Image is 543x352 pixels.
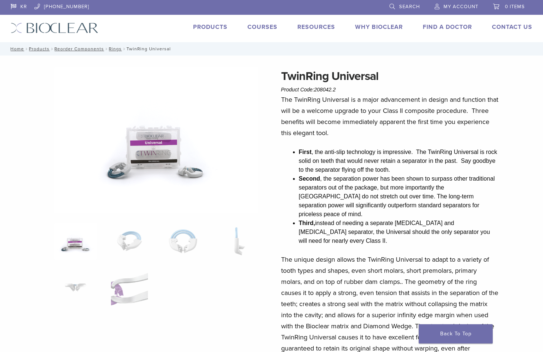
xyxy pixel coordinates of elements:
[443,4,478,10] span: My Account
[122,47,127,51] span: /
[109,46,122,51] a: Rings
[281,87,336,93] span: Product Code:
[29,46,50,51] a: Products
[281,67,499,85] h1: TwinRing Universal
[281,94,499,138] p: The TwinRing Universal is a major advancement in design and function that will be a welcome upgra...
[111,269,148,306] img: TwinRing Universal - Image 6
[355,23,403,31] a: Why Bioclear
[50,47,54,51] span: /
[162,223,204,260] img: TwinRing Universal - Image 3
[54,67,259,213] img: 208042.2
[218,223,255,260] img: TwinRing Universal - Image 4
[5,42,538,56] nav: TwinRing Universal
[299,220,315,226] strong: Third,
[505,4,525,10] span: 0 items
[193,23,227,31] a: Products
[108,223,151,260] img: TwinRing Universal - Image 2
[8,46,24,51] a: Home
[299,149,312,155] strong: First
[247,23,277,31] a: Courses
[423,23,472,31] a: Find A Doctor
[11,23,98,33] img: Bioclear
[299,219,499,245] li: instead of needing a separate [MEDICAL_DATA] and [MEDICAL_DATA] separator, the Universal should t...
[297,23,335,31] a: Resources
[104,47,109,51] span: /
[492,23,532,31] a: Contact Us
[54,223,97,260] img: 208042.2-324x324.png
[57,269,94,306] img: TwinRing Universal - Image 5
[399,4,420,10] span: Search
[314,87,335,93] span: 208042.2
[299,148,499,174] li: , the anti-slip technology is impressive. The TwinRing Universal is rock solid on teeth that woul...
[299,175,320,182] strong: Second
[54,46,104,51] a: Reorder Components
[299,174,499,219] li: , the separation power has been shown to surpass other traditional separators out of the package,...
[419,324,493,343] a: Back To Top
[24,47,29,51] span: /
